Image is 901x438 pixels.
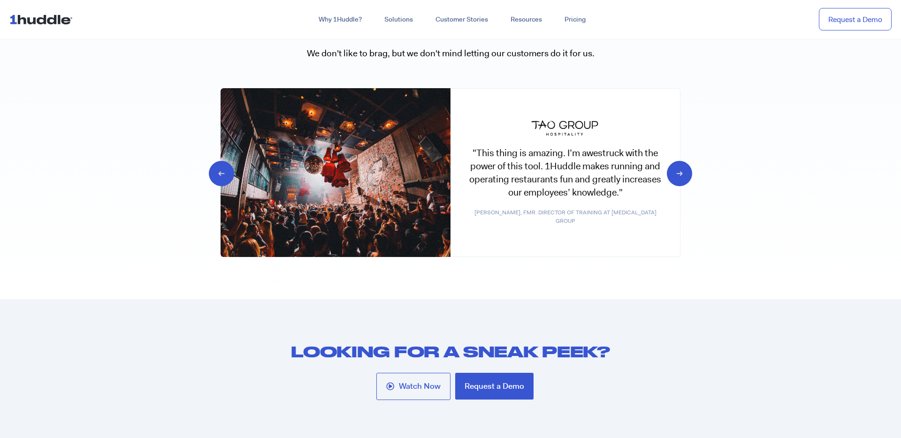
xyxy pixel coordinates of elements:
a: Solutions [373,11,424,28]
p: We don't like to brag, but we don't mind letting our customers do it for us. [221,47,680,60]
span: Request a Demo [465,382,524,390]
div: Next slide [667,168,676,177]
a: Request a Demo [455,373,534,400]
a: Pricing [553,11,597,28]
img: Tony Daddabbo, Fmr. Director of Training at Tao Group [221,88,450,257]
a: Watch Now [376,373,450,400]
div: Previous slide [225,168,234,177]
img: ... [9,10,76,28]
a: Resources [499,11,553,28]
a: Customer Stories [424,11,499,28]
div: "This thing is amazing. I’m awestruck with the power of this tool. 1Huddle makes running and oper... [469,120,661,199]
span: [PERSON_NAME], Fmr. Director of Training at [MEDICAL_DATA] Group [469,208,661,226]
a: Request a Demo [819,8,892,31]
img: TAO-Group.png [530,120,601,137]
a: Why 1Huddle? [307,11,373,28]
span: Watch Now [399,382,441,391]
